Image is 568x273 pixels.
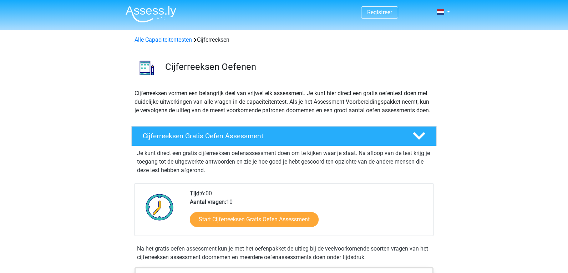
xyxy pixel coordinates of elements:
p: Je kunt direct een gratis cijferreeksen oefenassessment doen om te kijken waar je staat. Na afloo... [137,149,431,175]
h3: Cijferreeksen Oefenen [165,61,431,72]
a: Cijferreeksen Gratis Oefen Assessment [128,126,440,146]
h4: Cijferreeksen Gratis Oefen Assessment [143,132,401,140]
p: Cijferreeksen vormen een belangrijk deel van vrijwel elk assessment. Je kunt hier direct een grat... [135,89,433,115]
div: Na het gratis oefen assessment kun je met het oefenpakket de uitleg bij de veelvoorkomende soorte... [134,244,434,262]
div: Cijferreeksen [132,36,436,44]
img: cijferreeksen [132,53,162,83]
div: 6:00 10 [184,189,433,236]
a: Alle Capaciteitentesten [135,36,192,43]
img: Klok [142,189,178,225]
b: Tijd: [190,190,201,197]
img: Assessly [126,6,176,22]
b: Aantal vragen: [190,199,226,205]
a: Registreer [367,9,392,16]
a: Start Cijferreeksen Gratis Oefen Assessment [190,212,319,227]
